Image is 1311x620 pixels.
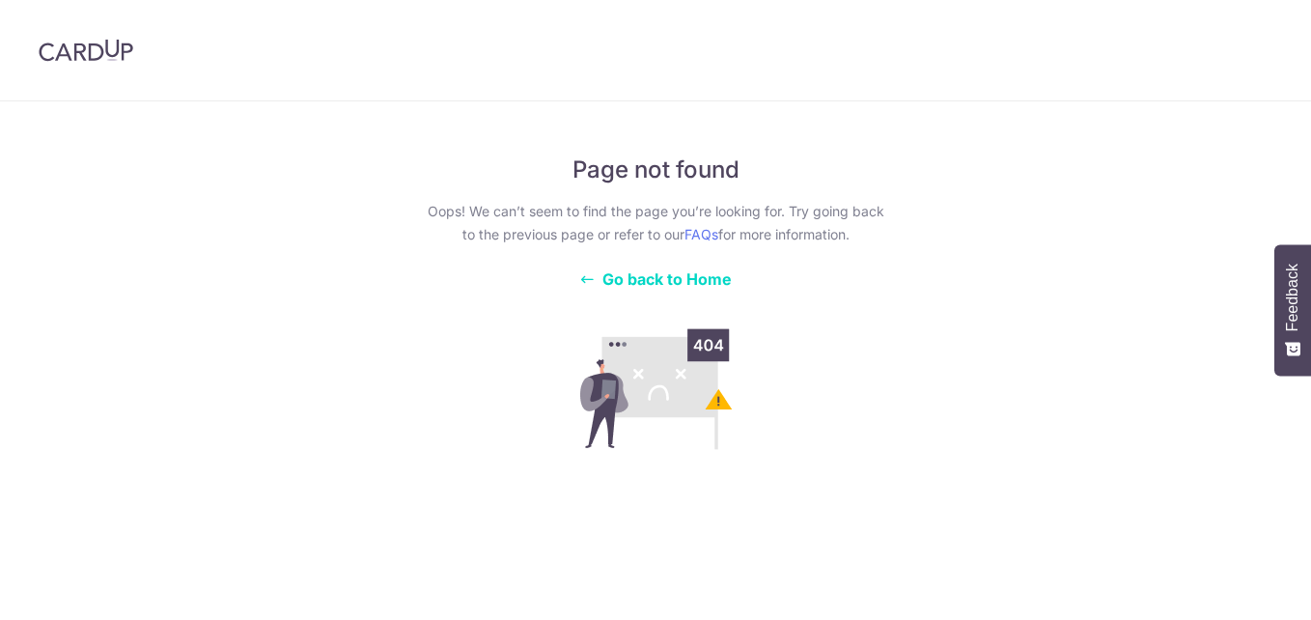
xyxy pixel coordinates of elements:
[39,39,133,62] img: CardUp
[516,320,795,459] img: 404
[1284,264,1301,331] span: Feedback
[420,155,891,184] h5: Page not found
[579,269,732,289] a: Go back to Home
[602,269,732,289] span: Go back to Home
[1274,244,1311,376] button: Feedback - Show survey
[420,200,891,246] p: Oops! We can’t seem to find the page you’re looking for. Try going back to the previous page or r...
[684,226,718,242] a: FAQs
